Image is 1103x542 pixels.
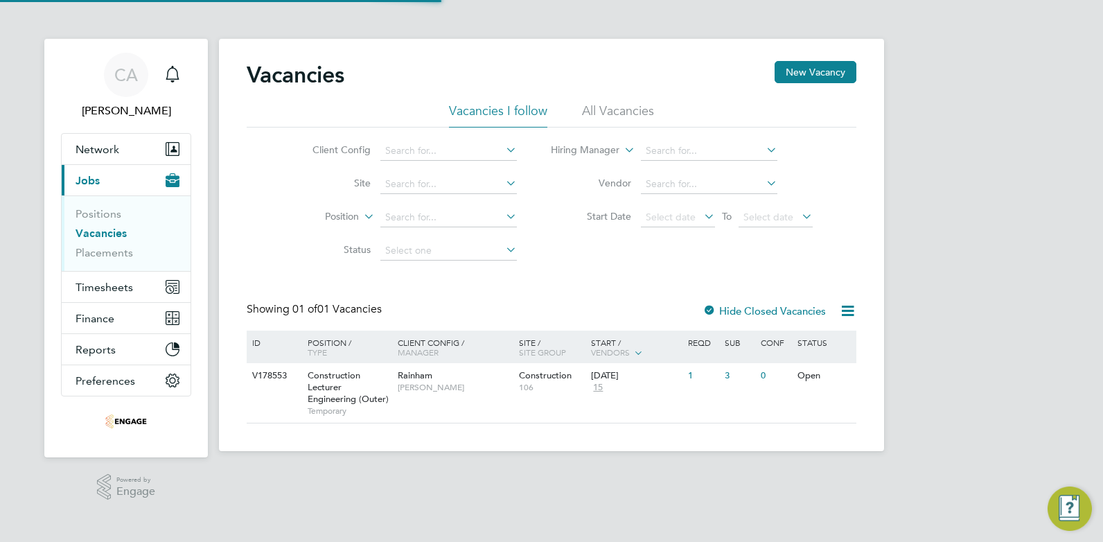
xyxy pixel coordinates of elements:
span: 01 Vacancies [292,302,382,316]
div: Jobs [62,195,191,271]
div: Open [794,363,854,389]
a: Go to home page [61,410,191,432]
span: [PERSON_NAME] [398,382,512,393]
span: Temporary [308,405,391,417]
span: Powered by [116,474,155,486]
div: V178553 [249,363,297,389]
span: Type [308,347,327,358]
label: Hiring Manager [540,143,619,157]
button: Timesheets [62,272,191,302]
div: Site / [515,331,588,364]
span: Select date [646,211,696,223]
div: Status [794,331,854,354]
span: Construction Lecturer Engineering (Outer) [308,369,389,405]
span: CA [114,66,138,84]
span: Timesheets [76,281,133,294]
label: Hide Closed Vacancies [703,304,826,317]
div: ID [249,331,297,354]
a: CA[PERSON_NAME] [61,53,191,119]
div: 3 [721,363,757,389]
label: Status [291,243,371,256]
a: Powered byEngage [97,474,156,500]
label: Site [291,177,371,189]
span: Engage [116,486,155,498]
label: Position [279,210,359,224]
input: Search for... [380,208,517,227]
div: Showing [247,302,385,317]
label: Vendor [551,177,631,189]
span: Network [76,143,119,156]
span: 15 [591,382,605,394]
span: Site Group [519,347,566,358]
span: To [718,207,736,225]
nav: Main navigation [44,39,208,457]
a: Placements [76,246,133,259]
span: Construction [519,369,572,381]
button: New Vacancy [775,61,856,83]
span: Manager [398,347,439,358]
div: [DATE] [591,370,681,382]
button: Reports [62,334,191,365]
span: Vendors [591,347,630,358]
div: Client Config / [394,331,515,364]
div: Reqd [685,331,721,354]
input: Search for... [380,175,517,194]
button: Preferences [62,365,191,396]
label: Start Date [551,210,631,222]
a: Positions [76,207,121,220]
span: Jobs [76,174,100,187]
li: All Vacancies [582,103,654,128]
button: Finance [62,303,191,333]
input: Search for... [641,141,777,161]
div: Start / [588,331,685,365]
button: Engage Resource Center [1048,487,1092,531]
div: 0 [757,363,793,389]
span: Finance [76,312,114,325]
span: Preferences [76,374,135,387]
div: Conf [757,331,793,354]
span: 106 [519,382,585,393]
h2: Vacancies [247,61,344,89]
button: Network [62,134,191,164]
span: Reports [76,343,116,356]
input: Search for... [641,175,777,194]
input: Select one [380,241,517,261]
input: Search for... [380,141,517,161]
div: Sub [721,331,757,354]
span: Rainham [398,369,432,381]
li: Vacancies I follow [449,103,547,128]
div: 1 [685,363,721,389]
a: Vacancies [76,227,127,240]
span: Select date [743,211,793,223]
div: Position / [297,331,394,364]
img: omniapeople-logo-retina.png [105,410,147,432]
span: 01 of [292,302,317,316]
button: Jobs [62,165,191,195]
label: Client Config [291,143,371,156]
span: Charlotte Allen [61,103,191,119]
